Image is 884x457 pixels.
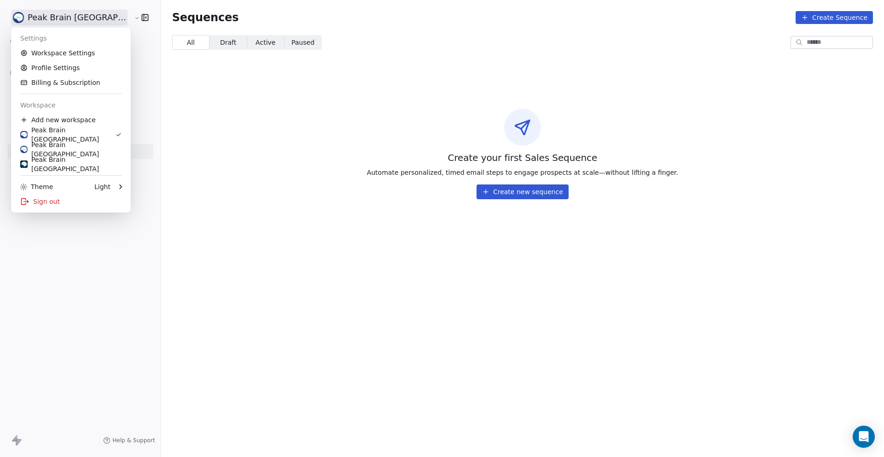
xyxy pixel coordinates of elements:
[15,98,127,113] div: Workspace
[15,31,127,46] div: Settings
[20,131,28,138] img: Peak%20Brain%20Logo.png
[20,155,122,173] div: Peak Brain [GEOGRAPHIC_DATA]
[20,140,122,159] div: Peak Brain [GEOGRAPHIC_DATA]
[20,182,53,191] div: Theme
[94,182,110,191] div: Light
[15,46,127,60] a: Workspace Settings
[20,125,116,144] div: Peak Brain [GEOGRAPHIC_DATA]
[15,75,127,90] a: Billing & Subscription
[20,160,28,168] img: Peak%20brain.png
[15,113,127,127] div: Add new workspace
[15,60,127,75] a: Profile Settings
[15,194,127,209] div: Sign out
[20,146,28,153] img: peakbrain_logo.jpg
